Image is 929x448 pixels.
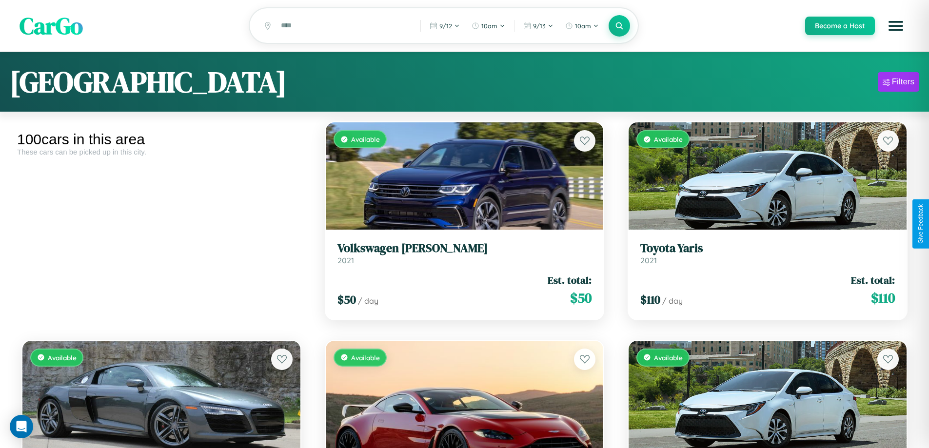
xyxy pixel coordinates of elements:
a: Toyota Yaris2021 [640,241,895,265]
button: 10am [560,18,604,34]
span: $ 50 [337,292,356,308]
span: $ 110 [871,288,895,308]
div: 100 cars in this area [17,131,306,148]
button: 10am [467,18,510,34]
span: $ 110 [640,292,660,308]
span: 9 / 12 [439,22,452,30]
span: / day [358,296,378,306]
button: 9/13 [518,18,558,34]
span: Est. total: [851,273,895,287]
span: Available [654,135,683,143]
span: Est. total: [548,273,592,287]
span: $ 50 [570,288,592,308]
div: Filters [892,77,914,87]
span: 10am [575,22,591,30]
button: Filters [878,72,919,92]
button: Become a Host [805,17,875,35]
a: Volkswagen [PERSON_NAME]2021 [337,241,592,265]
span: 2021 [337,255,354,265]
span: Available [48,353,77,362]
div: These cars can be picked up in this city. [17,148,306,156]
span: Available [351,135,380,143]
div: Open Intercom Messenger [10,415,33,438]
span: Available [351,353,380,362]
h3: Volkswagen [PERSON_NAME] [337,241,592,255]
button: Open menu [882,12,909,39]
span: 9 / 13 [533,22,546,30]
span: CarGo [20,10,83,42]
span: / day [662,296,683,306]
span: Available [654,353,683,362]
span: 10am [481,22,497,30]
h1: [GEOGRAPHIC_DATA] [10,62,287,102]
div: Give Feedback [917,204,924,244]
button: 9/12 [425,18,465,34]
span: 2021 [640,255,657,265]
h3: Toyota Yaris [640,241,895,255]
